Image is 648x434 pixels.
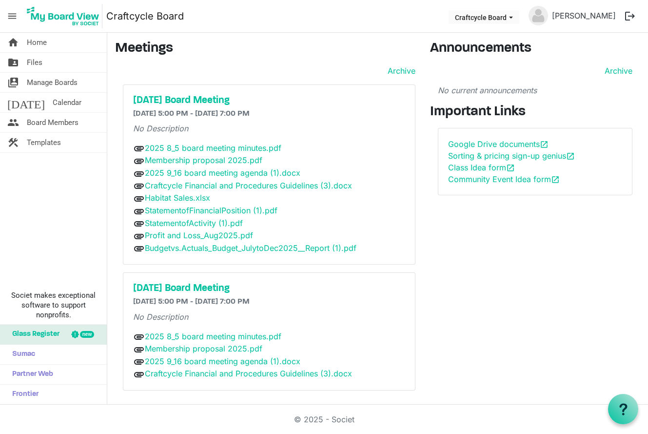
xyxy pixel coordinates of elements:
[27,113,79,132] span: Board Members
[4,290,102,320] span: Societ makes exceptional software to support nonprofits.
[24,4,106,28] a: My Board View Logo
[27,33,47,52] span: Home
[53,93,81,112] span: Calendar
[27,53,42,72] span: Files
[7,385,39,404] span: Frontier
[145,344,262,353] a: Membership proposal 2025.pdf
[145,168,300,178] a: 2025 9_16 board meeting agenda (1).docx
[145,218,243,228] a: StatementofActivity (1).pdf
[133,331,145,343] span: attachment
[145,143,281,153] a: 2025 8_5 board meeting minutes.pdf
[145,155,262,165] a: Membership proposal 2025.pdf
[384,65,415,77] a: Archive
[27,73,78,92] span: Manage Boards
[145,369,352,378] a: Craftcycle Financial and Procedures Guidelines (3).docx
[7,33,19,52] span: home
[133,168,145,180] span: attachment
[430,41,640,57] h3: Announcements
[448,163,515,172] a: Class Idea formopen_in_new
[529,6,548,25] img: no-profile-picture.svg
[24,4,102,28] img: My Board View Logo
[133,243,145,254] span: attachment
[133,143,145,154] span: attachment
[449,10,519,24] button: Craftcycle Board dropdownbutton
[145,181,352,190] a: Craftcycle Financial and Procedures Guidelines (3).docx
[145,193,210,203] a: Habitat Sales.xlsx
[620,6,640,26] button: logout
[133,369,145,380] span: attachment
[133,180,145,192] span: attachment
[133,193,145,205] span: attachment
[548,6,620,25] a: [PERSON_NAME]
[133,109,405,119] h6: [DATE] 5:00 PM - [DATE] 7:00 PM
[27,133,61,152] span: Templates
[540,140,549,149] span: open_in_new
[3,7,21,25] span: menu
[7,365,53,384] span: Partner Web
[133,356,145,368] span: attachment
[294,414,354,424] a: © 2025 - Societ
[448,151,575,161] a: Sorting & pricing sign-up geniusopen_in_new
[133,218,145,229] span: attachment
[145,206,277,215] a: StatementofFinancialPosition (1).pdf
[7,93,45,112] span: [DATE]
[7,53,19,72] span: folder_shared
[133,344,145,355] span: attachment
[133,230,145,242] span: attachment
[430,104,640,121] h3: Important Links
[133,206,145,217] span: attachment
[448,174,560,184] a: Community Event Idea formopen_in_new
[7,113,19,132] span: people
[145,331,281,341] a: 2025 8_5 board meeting minutes.pdf
[551,175,560,184] span: open_in_new
[133,155,145,167] span: attachment
[133,311,405,323] p: No Description
[7,133,19,152] span: construction
[145,243,356,253] a: Budgetvs.Actuals_Budget_JulytoDec2025__Report (1).pdf
[106,6,184,26] a: Craftcycle Board
[133,123,405,134] p: No Description
[7,73,19,92] span: switch_account
[601,65,632,77] a: Archive
[145,356,300,366] a: 2025 9_16 board meeting agenda (1).docx
[115,41,415,57] h3: Meetings
[145,230,253,240] a: Profit and Loss_Aug2025.pdf
[566,152,575,161] span: open_in_new
[7,325,59,344] span: Glass Register
[7,345,35,364] span: Sumac
[438,84,632,96] p: No current announcements
[506,164,515,172] span: open_in_new
[80,331,94,338] div: new
[133,283,405,294] a: [DATE] Board Meeting
[133,297,405,307] h6: [DATE] 5:00 PM - [DATE] 7:00 PM
[448,139,549,149] a: Google Drive documentsopen_in_new
[133,95,405,106] a: [DATE] Board Meeting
